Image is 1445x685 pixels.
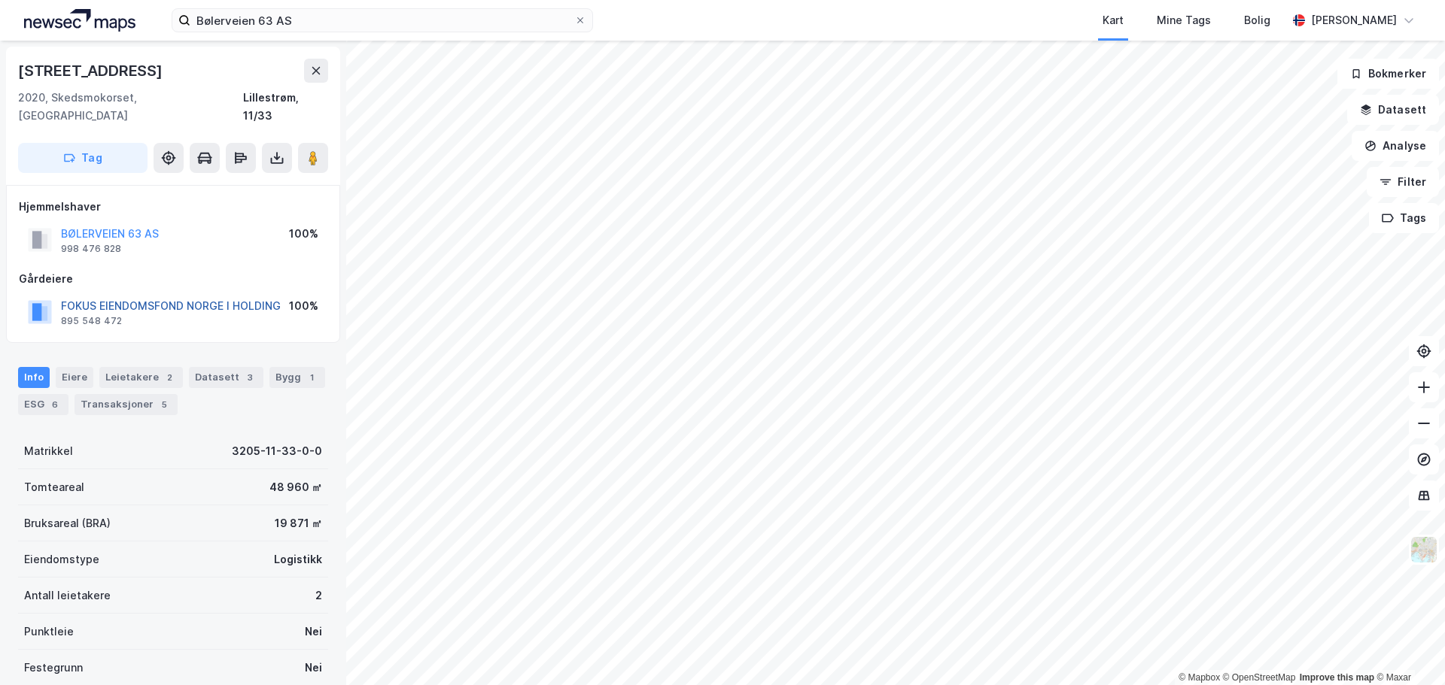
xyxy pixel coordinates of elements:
[18,89,243,125] div: 2020, Skedsmokorset, [GEOGRAPHIC_DATA]
[232,442,322,460] div: 3205-11-33-0-0
[24,586,111,605] div: Antall leietakere
[19,198,327,216] div: Hjemmelshaver
[61,243,121,255] div: 998 476 828
[269,367,325,388] div: Bygg
[315,586,322,605] div: 2
[1157,11,1211,29] div: Mine Tags
[305,623,322,641] div: Nei
[189,367,263,388] div: Datasett
[190,9,574,32] input: Søk på adresse, matrikkel, gårdeiere, leietakere eller personer
[1311,11,1397,29] div: [PERSON_NAME]
[1369,203,1439,233] button: Tags
[61,315,122,327] div: 895 548 472
[1367,167,1439,197] button: Filter
[243,89,328,125] div: Lillestrøm, 11/33
[1352,131,1439,161] button: Analyse
[304,370,319,385] div: 1
[1179,672,1220,683] a: Mapbox
[275,514,322,532] div: 19 871 ㎡
[24,9,135,32] img: logo.a4113a55bc3d86da70a041830d287a7e.svg
[18,59,166,83] div: [STREET_ADDRESS]
[1337,59,1439,89] button: Bokmerker
[1103,11,1124,29] div: Kart
[24,442,73,460] div: Matrikkel
[19,270,327,288] div: Gårdeiere
[99,367,183,388] div: Leietakere
[18,143,148,173] button: Tag
[1347,95,1439,125] button: Datasett
[24,478,84,496] div: Tomteareal
[269,478,322,496] div: 48 960 ㎡
[24,550,99,568] div: Eiendomstype
[157,397,172,412] div: 5
[18,394,68,415] div: ESG
[1244,11,1270,29] div: Bolig
[1370,613,1445,685] div: Kontrollprogram for chat
[242,370,257,385] div: 3
[1300,672,1374,683] a: Improve this map
[1223,672,1296,683] a: OpenStreetMap
[75,394,178,415] div: Transaksjoner
[305,659,322,677] div: Nei
[289,297,318,315] div: 100%
[24,514,111,532] div: Bruksareal (BRA)
[274,550,322,568] div: Logistikk
[24,659,83,677] div: Festegrunn
[47,397,62,412] div: 6
[162,370,177,385] div: 2
[18,367,50,388] div: Info
[289,225,318,243] div: 100%
[1410,535,1438,564] img: Z
[24,623,74,641] div: Punktleie
[56,367,93,388] div: Eiere
[1370,613,1445,685] iframe: Chat Widget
